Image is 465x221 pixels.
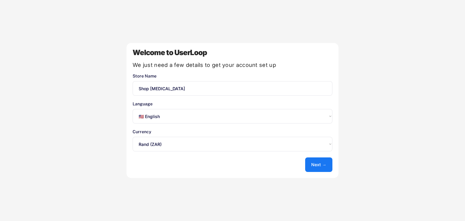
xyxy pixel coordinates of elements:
input: You store's name [133,81,332,96]
div: Language [133,102,332,106]
button: Next → [305,157,332,172]
div: Store Name [133,74,332,78]
div: We just need a few details to get your account set up [133,62,332,68]
div: Currency [133,130,332,134]
div: Welcome to UserLoop [133,49,332,56]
